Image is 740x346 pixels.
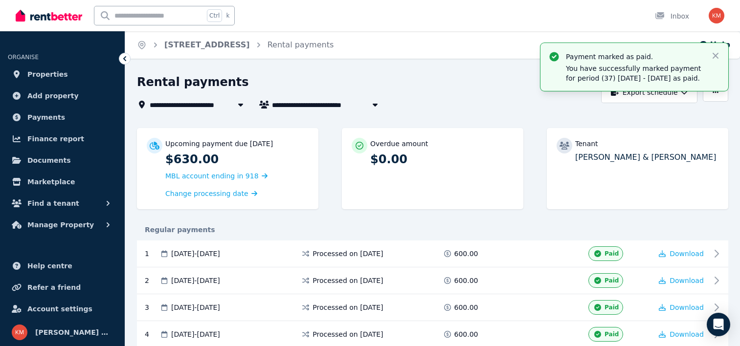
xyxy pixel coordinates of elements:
p: Overdue amount [370,139,428,149]
button: Help [698,39,730,51]
span: [PERSON_NAME] & [PERSON_NAME] [35,326,113,338]
span: Documents [27,154,71,166]
span: Paid [605,330,619,338]
p: Payment marked as paid. [566,52,703,62]
span: Download [670,277,704,284]
button: Download [659,249,704,259]
span: MBL account ending in 918 [165,172,259,180]
span: Help centre [27,260,72,272]
a: Refer a friend [8,278,117,297]
span: 600.00 [454,303,478,312]
span: [DATE] - [DATE] [171,303,220,312]
span: Find a tenant [27,197,79,209]
button: Download [659,276,704,285]
span: Processed on [DATE] [313,303,383,312]
a: Documents [8,151,117,170]
span: Refer a friend [27,281,81,293]
span: Finance report [27,133,84,145]
span: Paid [605,250,619,258]
button: Export schedule [601,82,697,103]
div: Open Intercom Messenger [707,313,730,336]
button: Download [659,303,704,312]
nav: Breadcrumb [125,31,345,59]
button: Find a tenant [8,194,117,213]
span: Download [670,250,704,258]
span: Processed on [DATE] [313,329,383,339]
span: [DATE] - [DATE] [171,249,220,259]
a: Rental payments [268,40,334,49]
p: $630.00 [165,151,309,167]
p: Upcoming payment due [DATE] [165,139,273,149]
button: Download [659,329,704,339]
img: Karen & Michael Greenfield [12,324,27,340]
a: Account settings [8,299,117,319]
span: k [226,12,229,20]
span: Manage Property [27,219,94,231]
a: [STREET_ADDRESS] [164,40,250,49]
span: 600.00 [454,276,478,285]
a: Payments [8,108,117,127]
span: Account settings [27,303,92,315]
img: Karen & Michael Greenfield [709,8,724,23]
p: $0.00 [370,151,514,167]
div: 3 [145,300,159,315]
div: 1 [145,246,159,261]
span: Paid [605,277,619,284]
span: Download [670,303,704,311]
span: Processed on [DATE] [313,249,383,259]
span: Payments [27,111,65,123]
span: [DATE] - [DATE] [171,276,220,285]
span: Properties [27,68,68,80]
button: Manage Property [8,215,117,235]
span: Processed on [DATE] [313,276,383,285]
div: 4 [145,327,159,342]
a: Help centre [8,256,117,276]
div: 2 [145,273,159,288]
p: You have successfully marked payment for period (37) [DATE] - [DATE] as paid. [566,64,703,83]
span: Download [670,330,704,338]
a: Properties [8,65,117,84]
span: Change processing date [165,189,248,198]
span: ORGANISE [8,54,39,61]
p: Tenant [575,139,598,149]
p: [PERSON_NAME] & [PERSON_NAME] [575,151,718,163]
span: Marketplace [27,176,75,188]
span: Paid [605,303,619,311]
span: Add property [27,90,79,102]
a: Marketplace [8,172,117,192]
span: [DATE] - [DATE] [171,329,220,339]
span: 600.00 [454,249,478,259]
img: RentBetter [16,8,82,23]
span: Ctrl [207,9,222,22]
div: Inbox [655,11,689,21]
a: Finance report [8,129,117,149]
h1: Rental payments [137,74,249,90]
div: Regular payments [137,225,728,235]
span: 600.00 [454,329,478,339]
a: Change processing date [165,189,257,198]
a: Add property [8,86,117,106]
